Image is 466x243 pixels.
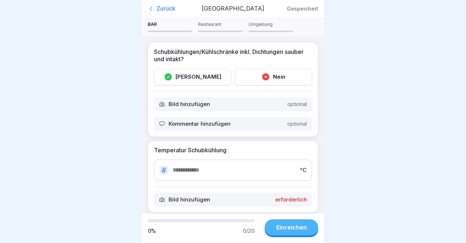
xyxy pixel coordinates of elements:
[265,219,318,235] button: Einreichen
[169,121,230,127] p: Kommentar hinzufügen
[287,6,318,12] p: Gespeichert
[169,196,210,203] p: Bild hinzufügen
[169,101,210,107] p: Bild hinzufügen
[275,196,307,203] p: erforderlich
[287,101,307,107] p: optional
[148,5,198,12] div: Zurück
[287,121,307,127] p: optional
[154,68,231,85] div: [PERSON_NAME]
[148,22,192,27] p: BAR
[235,68,312,85] div: Nein
[243,228,254,234] div: 0 / 20
[202,5,264,12] p: [GEOGRAPHIC_DATA]
[148,228,156,234] div: 0 %
[276,224,307,231] div: Einreichen
[249,22,293,27] p: Umgebung
[300,167,307,173] p: °C
[154,147,312,154] p: Temperatur Schubkühlung
[198,22,242,27] p: Restaurant
[154,48,312,62] p: Schubkühlungen/Kühlschränke inkl. Dichtungen sauber und intakt?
